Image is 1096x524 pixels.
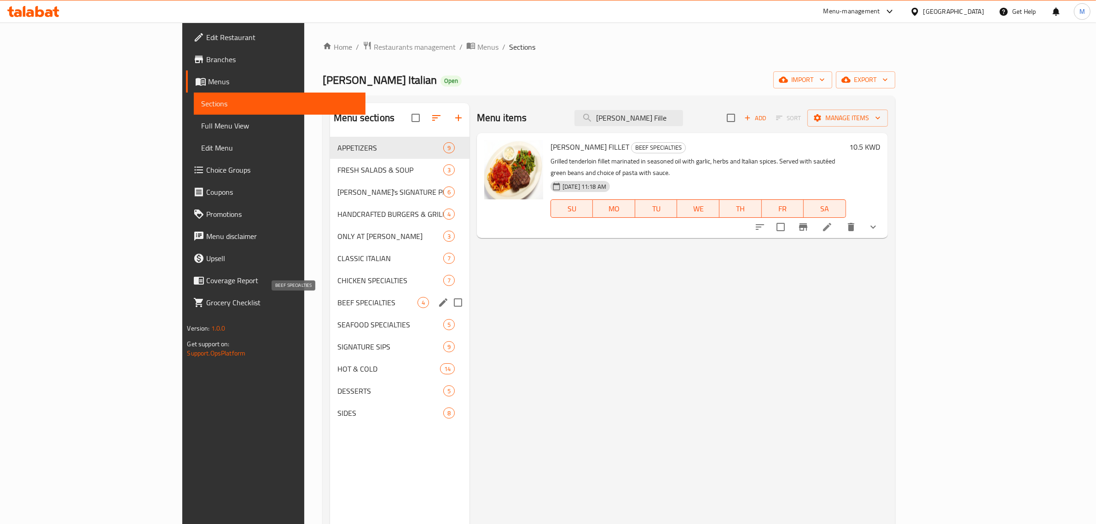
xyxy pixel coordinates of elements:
[330,159,470,181] div: FRESH SALADS & SOUP3
[443,385,455,396] div: items
[868,221,879,233] svg: Show Choices
[444,188,454,197] span: 6
[559,182,610,191] span: [DATE] 11:18 AM
[206,253,358,264] span: Upsell
[201,120,358,131] span: Full Menu View
[337,385,443,396] span: DESSERTS
[681,202,716,215] span: WE
[374,41,456,52] span: Restaurants management
[436,296,450,309] button: edit
[447,107,470,129] button: Add section
[677,199,719,218] button: WE
[330,269,470,291] div: CHICKEN SPECIALTIES7
[443,209,455,220] div: items
[330,358,470,380] div: HOT & COLD14
[186,247,365,269] a: Upsell
[206,275,358,286] span: Coverage Report
[186,269,365,291] a: Coverage Report
[509,41,535,52] span: Sections
[444,409,454,418] span: 8
[194,93,365,115] a: Sections
[836,71,895,88] button: export
[418,297,429,308] div: items
[551,199,593,218] button: SU
[444,210,454,219] span: 4
[441,77,462,85] span: Open
[337,164,443,175] div: FRESH SALADS & SOUP
[337,341,443,352] span: SIGNATURE SIPS
[186,26,365,48] a: Edit Restaurant
[406,108,425,128] span: Select all sections
[444,254,454,263] span: 7
[781,74,825,86] span: import
[330,203,470,225] div: HANDCRAFTED BURGERS & GRILLED PANINI SANDWICH4
[551,140,629,154] span: [PERSON_NAME] FILLET
[443,253,455,264] div: items
[425,107,447,129] span: Sort sections
[337,209,443,220] span: HANDCRAFTED BURGERS & GRILLED PANINI SANDWICH
[443,319,455,330] div: items
[792,216,814,238] button: Branch-specific-item
[330,137,470,159] div: APPETIZERS9
[337,142,443,153] span: APPETIZERS
[443,408,455,419] div: items
[862,216,884,238] button: show more
[443,186,455,198] div: items
[330,181,470,203] div: [PERSON_NAME]'s SIGNATURE PIZZAS6
[593,199,635,218] button: MO
[337,408,443,419] div: SIDES
[337,186,443,198] div: Johnny's SIGNATURE PIZZAS
[477,41,499,52] span: Menus
[444,276,454,285] span: 7
[635,199,678,218] button: TU
[418,298,429,307] span: 4
[815,112,881,124] span: Manage items
[850,140,881,153] h6: 10.5 KWD
[194,137,365,159] a: Edit Menu
[443,341,455,352] div: items
[330,402,470,424] div: SIDES8
[206,209,358,220] span: Promotions
[444,166,454,175] span: 3
[201,142,358,153] span: Edit Menu
[639,202,674,215] span: TU
[823,6,880,17] div: Menu-management
[186,225,365,247] a: Menu disclaimer
[443,275,455,286] div: items
[194,115,365,137] a: Full Menu View
[330,291,470,314] div: BEEF SPECIALTIES4edit
[597,202,632,215] span: MO
[330,247,470,269] div: CLASSIC ITALIAN7
[444,232,454,241] span: 3
[477,111,527,125] h2: Menu items
[840,216,862,238] button: delete
[923,6,984,17] div: [GEOGRAPHIC_DATA]
[206,297,358,308] span: Grocery Checklist
[337,253,443,264] span: CLASSIC ITALIAN
[770,111,807,125] span: Select section first
[330,225,470,247] div: ONLY AT [PERSON_NAME]3
[719,199,762,218] button: TH
[822,221,833,233] a: Edit menu item
[444,144,454,152] span: 9
[631,142,686,153] div: BEEF SPECIALTIES
[459,41,463,52] li: /
[186,159,365,181] a: Choice Groups
[186,291,365,314] a: Grocery Checklist
[1079,6,1085,17] span: M
[444,387,454,396] span: 5
[206,54,358,65] span: Branches
[443,164,455,175] div: items
[337,297,418,308] span: BEEF SPECIALTIES
[330,133,470,428] nav: Menu sections
[206,186,358,198] span: Coupons
[187,347,245,359] a: Support.OpsPlatform
[440,363,455,374] div: items
[804,199,846,218] button: SA
[187,338,229,350] span: Get support on:
[807,202,842,215] span: SA
[441,365,454,373] span: 14
[762,199,804,218] button: FR
[330,336,470,358] div: SIGNATURE SIPS9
